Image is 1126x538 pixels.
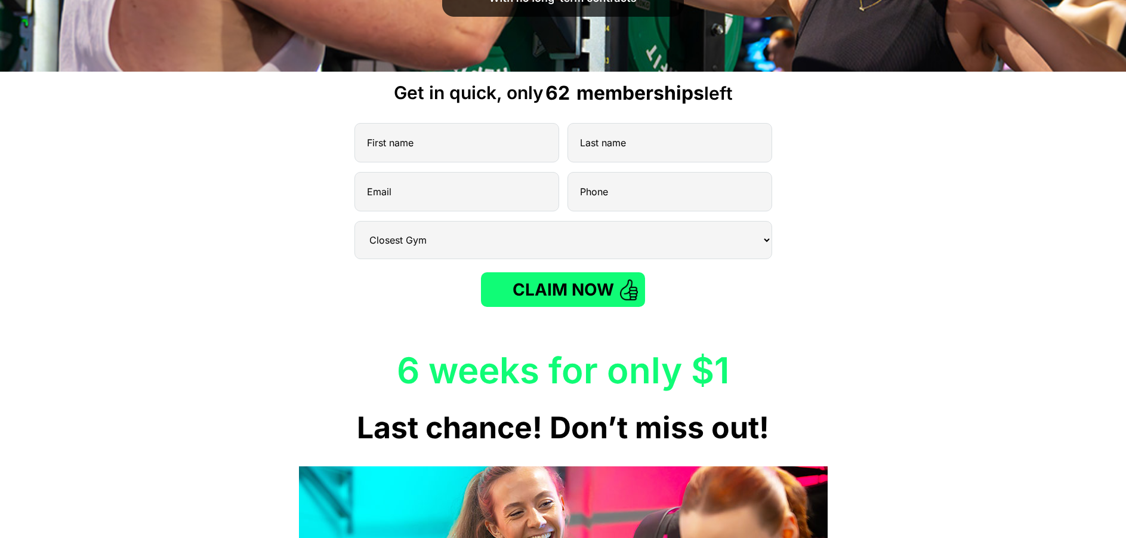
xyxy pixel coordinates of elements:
input: First name [354,123,559,162]
span: left [572,84,733,103]
span: Get in quick, only [394,84,544,103]
span: 62 [545,84,570,103]
input: Phone [567,172,772,211]
h2: Last chance! Don’t miss out! [241,413,886,442]
input: Last name [567,123,772,162]
input: Email [354,172,559,211]
input: CLAIM NOW [481,272,645,307]
h2: 6 weeks for only $1 [242,352,885,388]
span: memberships [576,81,704,104]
